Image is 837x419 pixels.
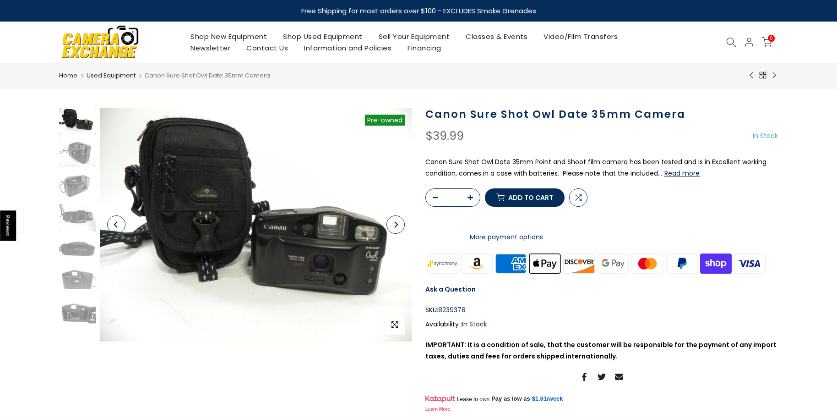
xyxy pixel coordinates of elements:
[532,395,563,403] a: $1.61/week
[145,71,270,80] span: Canon Sure Shot Owl Date 35mm Camera
[438,304,466,316] span: 8239378
[598,371,606,382] a: Share on Twitter
[753,131,778,140] span: In Stock
[400,42,450,54] a: Financing
[425,156,778,179] p: Canon Sure Shot Owl Date 35mm Point and Shoot film camera has been tested and is in Excellent wor...
[183,42,239,54] a: Newsletter
[762,37,772,47] a: 0
[275,31,371,42] a: Shop Used Equipment
[462,320,487,329] span: In Stock
[301,6,536,16] strong: Free Shipping for most orders over $100 - EXCLUDES Smoke Grenades
[664,169,700,177] button: Read more
[528,252,562,275] img: apple pay
[59,71,77,80] a: Home
[485,188,565,207] button: Add to cart
[425,252,460,275] img: synchrony
[386,215,405,234] button: Next
[665,252,699,275] img: paypal
[630,252,665,275] img: master
[733,252,767,275] img: visa
[494,252,528,275] img: american express
[425,340,777,361] strong: IMPORTANT: It is a condition of sale, that the customer will be responsible for the payment of an...
[425,285,476,294] a: Ask a Question
[425,232,587,243] a: More payment options
[699,252,733,275] img: shopify pay
[425,407,450,412] a: Learn More
[183,31,275,42] a: Shop New Equipment
[425,130,464,142] div: $39.99
[615,371,623,382] a: Share on Email
[425,304,778,316] div: SKU:
[87,71,136,80] a: Used Equipment
[296,42,400,54] a: Information and Policies
[239,42,296,54] a: Contact Us
[562,252,597,275] img: discover
[596,252,630,275] img: google pay
[768,35,775,42] span: 0
[536,31,626,42] a: Video/Film Transfers
[491,395,530,403] span: Pay as low as
[425,319,778,330] div: Availability :
[370,31,458,42] a: Sell Your Equipment
[458,31,536,42] a: Classes & Events
[107,215,125,234] button: Previous
[425,108,778,121] h1: Canon Sure Shot Owl Date 35mm Camera
[457,396,489,403] span: Lease to own
[580,371,588,382] a: Share on Facebook
[508,194,553,201] span: Add to cart
[460,252,494,275] img: amazon payments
